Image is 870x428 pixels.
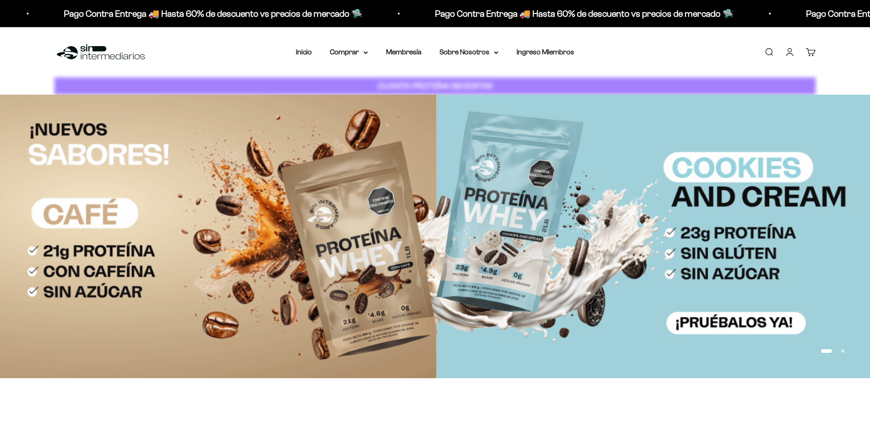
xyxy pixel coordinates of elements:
p: Pago Contra Entrega 🚚 Hasta 60% de descuento vs precios de mercado 🛸 [433,6,731,21]
a: Inicio [296,48,312,56]
strong: CUANTA PROTEÍNA NECESITAS [378,81,493,91]
a: Ingreso Miembros [517,48,574,56]
summary: Sobre Nosotros [440,46,498,58]
p: Pago Contra Entrega 🚚 Hasta 60% de descuento vs precios de mercado 🛸 [62,6,360,21]
summary: Comprar [330,46,368,58]
a: Membresía [386,48,421,56]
